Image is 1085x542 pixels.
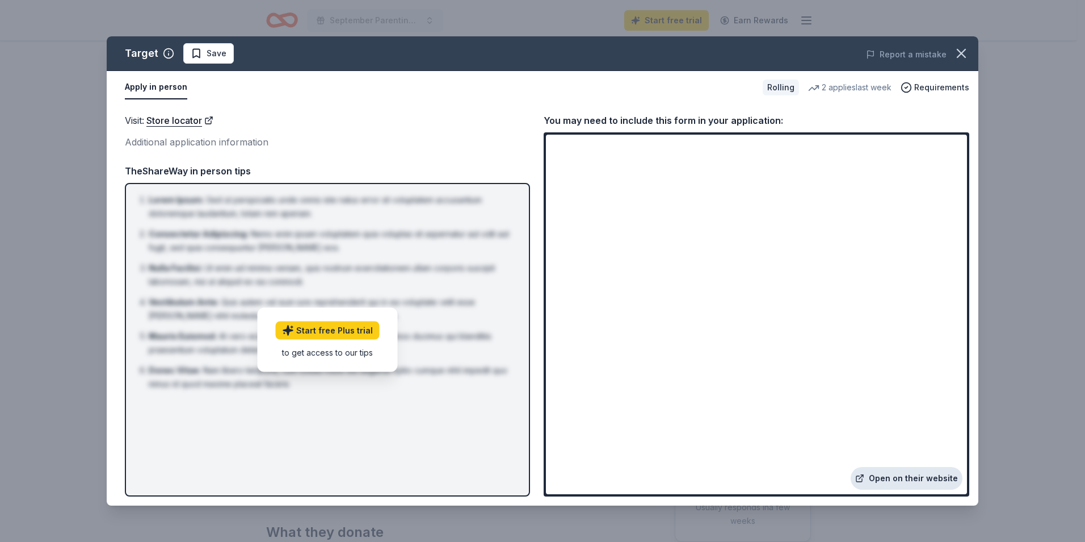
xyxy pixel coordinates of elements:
[276,347,380,358] div: to get access to our tips
[763,80,799,95] div: Rolling
[149,229,249,239] span: Consectetur Adipiscing :
[808,81,891,94] div: 2 applies last week
[901,81,969,94] button: Requirements
[914,81,969,94] span: Requirements
[149,364,513,391] li: Nam libero tempore, cum soluta nobis est eligendi optio cumque nihil impedit quo minus id quod ma...
[125,44,158,62] div: Target
[149,295,513,323] li: Quis autem vel eum iure reprehenderit qui in ea voluptate velit esse [PERSON_NAME] nihil molestia...
[183,43,234,64] button: Save
[851,467,962,490] a: Open on their website
[276,322,380,340] a: Start free Plus trial
[125,164,530,178] div: TheShareWay in person tips
[146,113,213,128] a: Store locator
[149,263,203,273] span: Nulla Facilisi :
[149,297,219,307] span: Vestibulum Ante :
[207,47,226,60] span: Save
[149,331,217,341] span: Mauris Euismod :
[149,193,513,220] li: Sed ut perspiciatis unde omnis iste natus error sit voluptatem accusantium doloremque laudantium,...
[125,135,530,149] div: Additional application information
[544,113,969,128] div: You may need to include this form in your application:
[149,330,513,357] li: At vero eos et accusamus et iusto odio dignissimos ducimus qui blanditiis praesentium voluptatum ...
[149,227,513,255] li: Nemo enim ipsam voluptatem quia voluptas sit aspernatur aut odit aut fugit, sed quia consequuntur...
[149,261,513,289] li: Ut enim ad minima veniam, quis nostrum exercitationem ullam corporis suscipit laboriosam, nisi ut...
[125,113,530,128] div: Visit :
[125,76,187,99] button: Apply in person
[866,48,947,61] button: Report a mistake
[149,365,201,375] span: Donec Vitae :
[149,195,204,205] span: Lorem Ipsum :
